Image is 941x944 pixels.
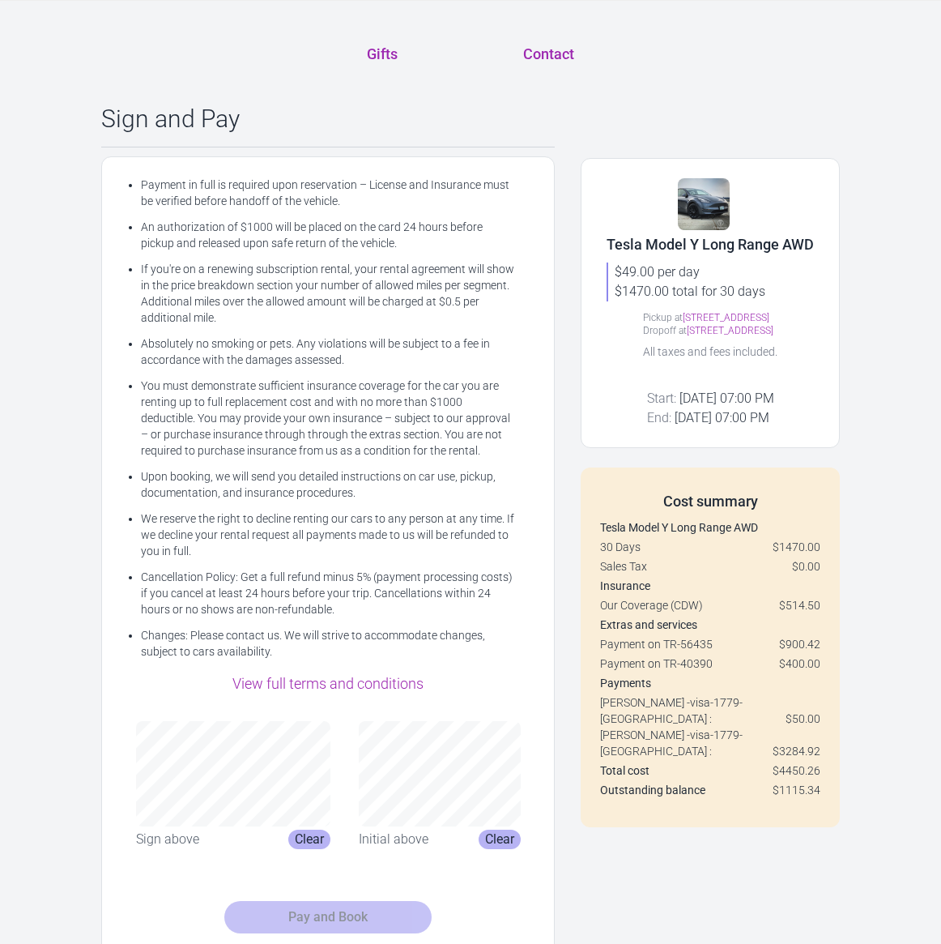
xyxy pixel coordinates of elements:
div: Cost summary [600,490,820,513]
div: 30 Days [600,539,820,555]
button: Clear [479,830,521,849]
span: Dropoff at [643,325,687,336]
a: View full terms and conditions [232,675,424,692]
div: Sign above [136,830,199,849]
strong: Extras and services [600,618,697,631]
li: If you're on a renewing subscription rental, your rental agreement will show in the price breakdo... [141,261,515,326]
li: Cancellation Policy: Get a full refund minus 5% (payment processing costs) if you cancel at least... [141,569,515,617]
li: An authorization of $1000 will be placed on the card 24 hours before pickup and released upon saf... [141,219,515,251]
div: $49.00 per day [615,263,814,282]
strong: Payments [600,677,651,690]
div: Tesla Model Y Long Range AWD [607,233,814,256]
span: $900.42 [779,636,820,652]
span: Start: [647,391,676,406]
span: [DATE] 07:00 PM [675,410,769,425]
div: [PERSON_NAME] -visa-1779-[GEOGRAPHIC_DATA] : [PERSON_NAME] -visa-1779-[GEOGRAPHIC_DATA] : [600,694,820,759]
span: $0.00 [792,558,820,575]
span: $514.50 [779,597,820,613]
div: Our Coverage (CDW) [600,597,820,613]
span: $3284.92 [773,743,820,759]
div: Payment on TR-40390 [600,656,820,672]
li: Absolutely no smoking or pets. Any violations will be subject to a fee in accordance with the dam... [141,335,515,368]
a: [STREET_ADDRESS] [687,325,773,336]
li: Changes: Please contact us. We will strive to accommodate changes, subject to cars availability. [141,627,515,660]
div: $4450.26 [773,762,820,779]
strong: Outstanding balance [600,784,705,797]
button: Pay and Book [224,901,432,933]
strong: Insurance [600,579,650,592]
div: $1470.00 total for 30 days [615,282,814,301]
div: Sales Tax [600,558,820,575]
li: Upon booking, we will send you detailed instructions on car use, pickup, documentation, and insur... [141,468,515,501]
a: [STREET_ADDRESS] [683,312,769,323]
strong: Tesla Model Y Long Range AWD [600,521,758,534]
li: We reserve the right to decline renting our cars to any person at any time. If we decline your re... [141,510,515,559]
button: Clear [288,830,330,849]
strong: Total cost [600,764,649,777]
li: You must demonstrate sufficient insurance coverage for the car you are renting up to full replace... [141,378,515,459]
a: Gifts [367,43,398,66]
span: $50.00 [786,711,820,727]
li: Payment in full is required upon reservation – License and Insurance must be verified before hand... [141,177,515,209]
span: Pickup at [643,312,683,323]
div: All taxes and fees included. [643,344,777,360]
span: [DATE] 07:00 PM [679,391,774,406]
span: $1470.00 [773,539,820,555]
span: $400.00 [779,656,820,672]
div: $1115.34 [773,782,820,798]
div: Payment on TR-56435 [600,636,820,652]
img: 255.png [678,178,730,230]
span: End: [647,410,671,425]
a: Contact [523,43,574,66]
div: Sign and Pay [101,105,555,134]
div: Initial above [359,830,428,849]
